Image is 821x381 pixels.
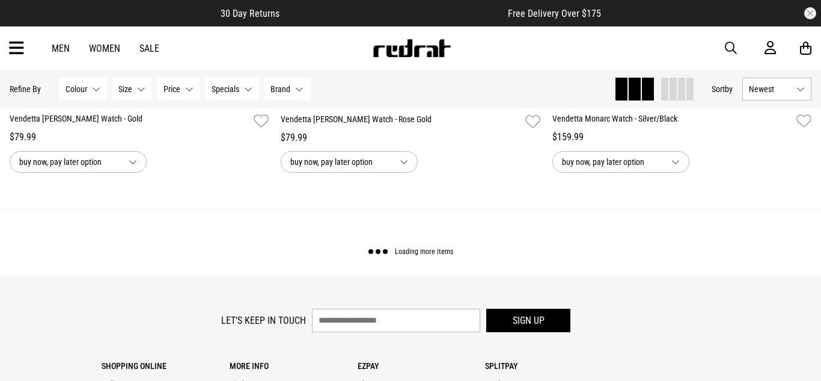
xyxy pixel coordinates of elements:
button: Size [112,78,152,101]
p: Shopping Online [102,361,230,371]
span: buy now, pay later option [290,155,390,169]
a: Vendetta Monarc Watch - Silver/Black [552,113,792,130]
label: Let's keep in touch [221,315,306,326]
button: buy now, pay later option [281,151,418,173]
span: buy now, pay later option [562,155,662,169]
iframe: Customer reviews powered by Trustpilot [304,7,484,19]
button: Specials [205,78,259,101]
span: Price [163,84,180,94]
img: Redrat logo [372,39,451,57]
button: Sign up [486,309,570,332]
a: Women [89,43,120,54]
div: $159.99 [552,130,811,144]
p: Splitpay [485,361,613,371]
button: buy now, pay later option [10,151,147,173]
button: Colour [59,78,107,101]
div: $79.99 [281,131,540,145]
a: Vendetta [PERSON_NAME] Watch - Gold [10,113,249,130]
div: $79.99 [10,130,269,144]
span: Free Delivery Over $175 [508,8,601,19]
button: buy now, pay later option [552,151,689,173]
p: More Info [230,361,358,371]
button: Sortby [712,82,733,96]
a: Vendetta [PERSON_NAME] Watch - Rose Gold [281,113,520,131]
button: Newest [742,78,811,101]
span: Loading more items [395,248,453,256]
a: Men [52,43,70,54]
span: 30 Day Returns [221,8,279,19]
span: Brand [270,84,290,94]
button: Price [157,78,200,101]
a: Sale [139,43,159,54]
span: by [725,84,733,94]
span: Newest [749,84,792,94]
p: Refine By [10,84,41,94]
span: Specials [212,84,239,94]
button: Brand [264,78,310,101]
p: Ezpay [358,361,486,371]
span: buy now, pay later option [19,155,119,169]
button: Open LiveChat chat widget [10,5,46,41]
span: Size [118,84,132,94]
span: Colour [66,84,87,94]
